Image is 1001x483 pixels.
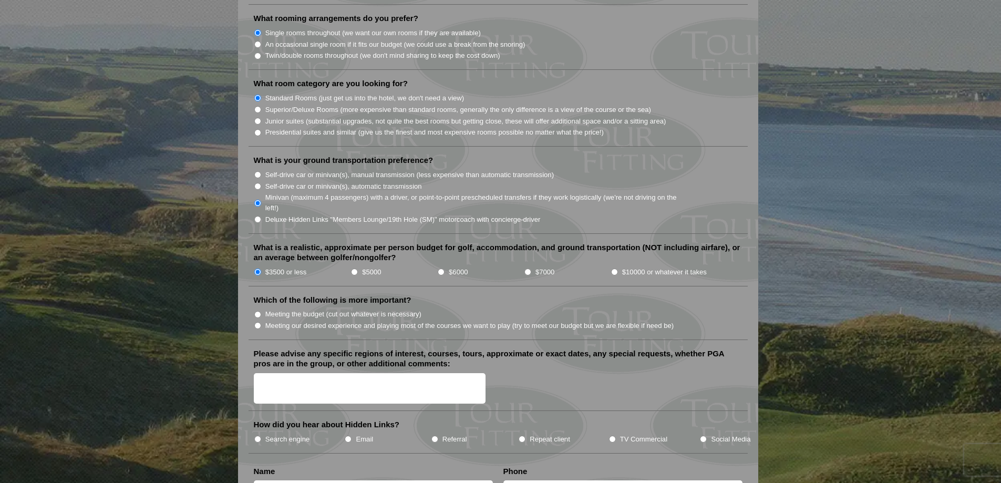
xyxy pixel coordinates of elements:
[254,155,434,166] label: What is your ground transportation preference?
[265,28,481,38] label: Single rooms throughout (we want our own rooms if they are available)
[265,192,688,213] label: Minivan (maximum 4 passengers) with a driver, or point-to-point prescheduled transfers if they wo...
[254,242,742,263] label: What is a realistic, approximate per person budget for golf, accommodation, and ground transporta...
[622,267,707,278] label: $10000 or whatever it takes
[265,170,554,180] label: Self-drive car or minivan(s), manual transmission (less expensive than automatic transmission)
[254,295,411,305] label: Which of the following is more important?
[265,50,500,61] label: Twin/double rooms throughout (we don't mind sharing to keep the cost down)
[265,127,604,138] label: Presidential suites and similar (give us the finest and most expensive rooms possible no matter w...
[265,39,525,50] label: An occasional single room if it fits our budget (we could use a break from the snoring)
[265,214,541,225] label: Deluxe Hidden Links "Members Lounge/19th Hole (SM)" motorcoach with concierge-driver
[620,434,667,445] label: TV Commercial
[265,105,651,115] label: Superior/Deluxe Rooms (more expensive than standard rooms, generally the only difference is a vie...
[442,434,467,445] label: Referral
[254,78,408,89] label: What room category are you looking for?
[265,309,421,320] label: Meeting the budget (cut out whatever is necessary)
[254,13,418,24] label: What rooming arrangements do you prefer?
[530,434,570,445] label: Repeat client
[265,116,666,127] label: Junior suites (substantial upgrades, not quite the best rooms but getting close, these will offer...
[254,419,400,430] label: How did you hear about Hidden Links?
[503,466,528,477] label: Phone
[265,267,307,278] label: $3500 or less
[265,321,674,331] label: Meeting our desired experience and playing most of the courses we want to play (try to meet our b...
[265,434,310,445] label: Search engine
[711,434,750,445] label: Social Media
[254,466,275,477] label: Name
[535,267,554,278] label: $7000
[265,93,465,104] label: Standard Rooms (just get us into the hotel, we don't need a view)
[265,181,422,192] label: Self-drive car or minivan(s), automatic transmission
[449,267,468,278] label: $6000
[254,348,742,369] label: Please advise any specific regions of interest, courses, tours, approximate or exact dates, any s...
[356,434,373,445] label: Email
[362,267,381,278] label: $5000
